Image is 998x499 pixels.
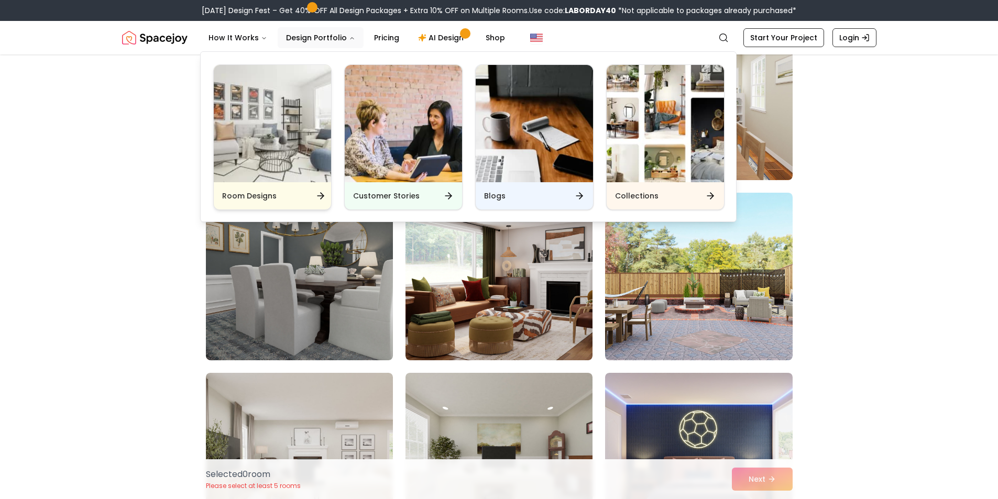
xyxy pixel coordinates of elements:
h6: Room Designs [222,191,277,201]
a: Customer StoriesCustomer Stories [344,64,463,210]
b: LABORDAY40 [565,5,616,16]
a: BlogsBlogs [475,64,594,210]
div: [DATE] Design Fest – Get 40% OFF All Design Packages + Extra 10% OFF on Multiple Rooms. [202,5,796,16]
a: AI Design [410,27,475,48]
h6: Collections [615,191,659,201]
nav: Main [200,27,513,48]
h6: Blogs [484,191,506,201]
img: Room Designs [214,65,331,182]
button: Design Portfolio [278,27,364,48]
img: Room room-30 [605,193,792,360]
button: How It Works [200,27,276,48]
img: Collections [607,65,724,182]
img: Blogs [476,65,593,182]
img: Room room-28 [206,193,393,360]
a: Room DesignsRoom Designs [213,64,332,210]
a: Pricing [366,27,408,48]
a: Start Your Project [743,28,824,47]
a: Login [832,28,876,47]
span: *Not applicable to packages already purchased* [616,5,796,16]
img: Room room-29 [405,193,593,360]
nav: Global [122,21,876,54]
img: United States [530,31,543,44]
div: Design Portfolio [201,52,737,223]
p: Selected 0 room [206,468,301,481]
a: Shop [477,27,513,48]
a: CollectionsCollections [606,64,725,210]
img: Customer Stories [345,65,462,182]
p: Please select at least 5 rooms [206,482,301,490]
a: Spacejoy [122,27,188,48]
img: Spacejoy Logo [122,27,188,48]
h6: Customer Stories [353,191,420,201]
span: Use code: [529,5,616,16]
